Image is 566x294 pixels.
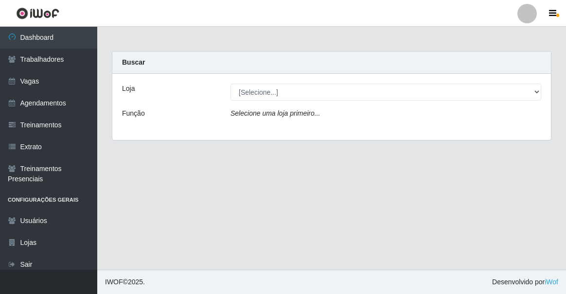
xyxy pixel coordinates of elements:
strong: Buscar [122,58,145,66]
span: IWOF [105,278,123,286]
label: Loja [122,84,135,94]
span: © 2025 . [105,277,145,287]
a: iWof [545,278,558,286]
label: Função [122,108,145,119]
img: CoreUI Logo [16,7,59,19]
i: Selecione uma loja primeiro... [230,109,320,117]
span: Desenvolvido por [492,277,558,287]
